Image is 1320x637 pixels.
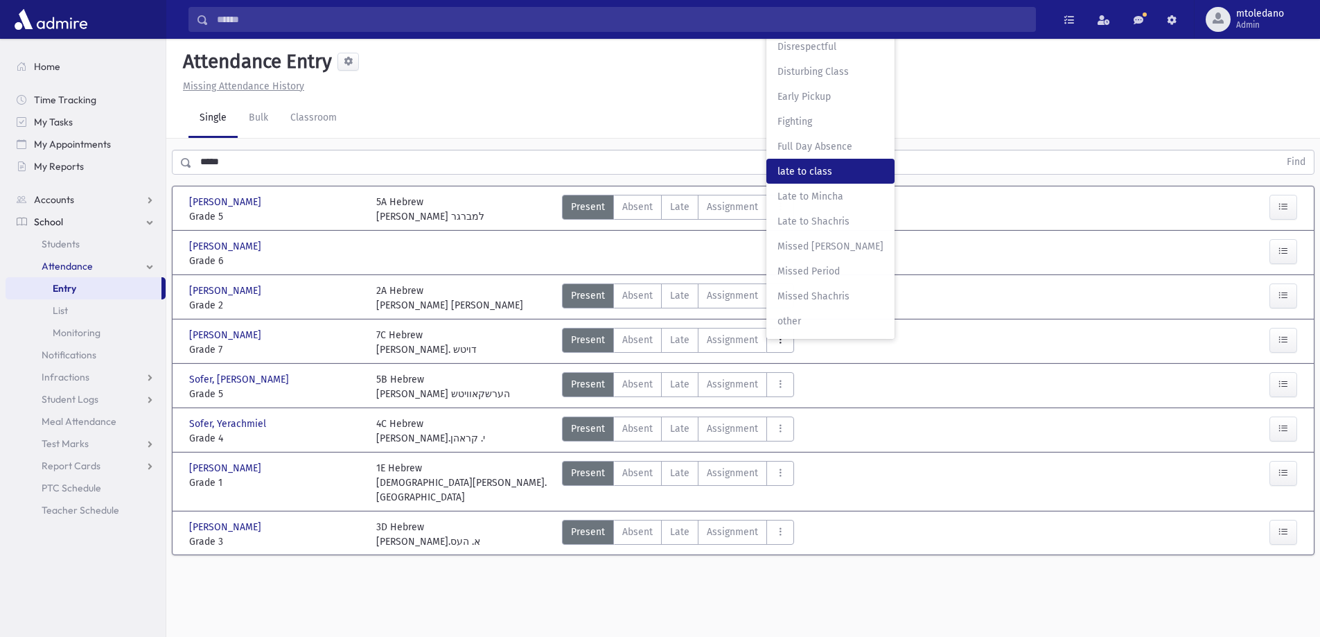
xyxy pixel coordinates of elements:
span: Assignment [707,377,758,392]
div: 1E Hebrew [DEMOGRAPHIC_DATA][PERSON_NAME]. [GEOGRAPHIC_DATA] [376,461,549,505]
a: Notifications [6,344,166,366]
span: Grade 1 [189,475,362,490]
span: other [777,314,883,329]
div: AttTypes [562,520,794,549]
span: Time Tracking [34,94,96,106]
span: Home [34,60,60,73]
span: Grade 3 [189,534,362,549]
span: Missed Period [777,264,883,279]
span: Teacher Schedule [42,504,119,516]
a: Single [188,99,238,138]
a: Classroom [279,99,348,138]
a: My Appointments [6,133,166,155]
span: Admin [1236,19,1284,30]
span: mtoledano [1236,8,1284,19]
a: Infractions [6,366,166,388]
span: Entry [53,282,76,295]
span: Late [670,288,689,303]
span: [PERSON_NAME] [189,520,264,534]
span: Students [42,238,80,250]
div: AttTypes [562,461,794,505]
button: Find [1278,150,1314,174]
span: Present [571,200,605,214]
span: [PERSON_NAME] [189,328,264,342]
span: School [34,216,63,228]
span: Late [670,525,689,539]
span: Assignment [707,466,758,480]
a: List [6,299,166,322]
span: Late [670,421,689,436]
span: Missed Shachris [777,289,883,304]
span: Grade 2 [189,298,362,313]
a: Teacher Schedule [6,499,166,521]
span: Absent [622,525,653,539]
span: Present [571,377,605,392]
span: [PERSON_NAME] [189,239,264,254]
span: List [53,304,68,317]
div: 5B Hebrew [PERSON_NAME] הערשקאוויטש [376,372,510,401]
span: Disturbing Class [777,64,883,79]
span: [PERSON_NAME] [189,461,264,475]
span: Late to Shachris [777,214,883,229]
u: Missing Attendance History [183,80,304,92]
span: Present [571,421,605,436]
a: PTC Schedule [6,477,166,499]
div: 2A Hebrew [PERSON_NAME] [PERSON_NAME] [376,283,523,313]
span: Present [571,333,605,347]
span: Present [571,288,605,303]
div: AttTypes [562,372,794,401]
span: Late to Mincha [777,189,883,204]
span: late to class [777,164,883,179]
span: Grade 4 [189,431,362,446]
span: Attendance [42,260,93,272]
span: Disrespectful [777,40,883,54]
span: Sofer, Yerachmiel [189,417,269,431]
span: Absent [622,466,653,480]
span: Student Logs [42,393,98,405]
a: Bulk [238,99,279,138]
span: Grade 5 [189,209,362,224]
a: Test Marks [6,433,166,455]
div: 7C Hebrew [PERSON_NAME]. דויטש [376,328,477,357]
span: Late [670,466,689,480]
span: Grade 6 [189,254,362,268]
span: Report Cards [42,460,100,472]
span: Absent [622,333,653,347]
h5: Attendance Entry [177,50,332,73]
span: Grade 5 [189,387,362,401]
a: Report Cards [6,455,166,477]
a: School [6,211,166,233]
a: Attendance [6,255,166,277]
div: AttTypes [562,195,794,224]
span: Infractions [42,371,89,383]
span: Absent [622,288,653,303]
div: 3D Hebrew [PERSON_NAME].א. העס [376,520,480,549]
span: Assignment [707,525,758,539]
span: Early Pickup [777,89,883,104]
img: AdmirePro [11,6,91,33]
span: Present [571,466,605,480]
span: Fighting [777,114,883,129]
div: 4C Hebrew [PERSON_NAME].י. קראהן [376,417,485,446]
span: My Tasks [34,116,73,128]
a: Missing Attendance History [177,80,304,92]
span: Absent [622,421,653,436]
span: Monitoring [53,326,100,339]
span: Notifications [42,349,96,361]
span: My Appointments [34,138,111,150]
input: Search [209,7,1035,32]
a: Students [6,233,166,255]
span: Assignment [707,200,758,214]
span: Assignment [707,333,758,347]
span: PTC Schedule [42,482,101,494]
span: Meal Attendance [42,415,116,428]
span: [PERSON_NAME] [189,195,264,209]
span: [PERSON_NAME] [189,283,264,298]
span: Sofer, [PERSON_NAME] [189,372,292,387]
span: Absent [622,377,653,392]
span: Absent [622,200,653,214]
span: Test Marks [42,437,89,450]
span: Late [670,200,689,214]
div: AttTypes [562,283,794,313]
span: Present [571,525,605,539]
